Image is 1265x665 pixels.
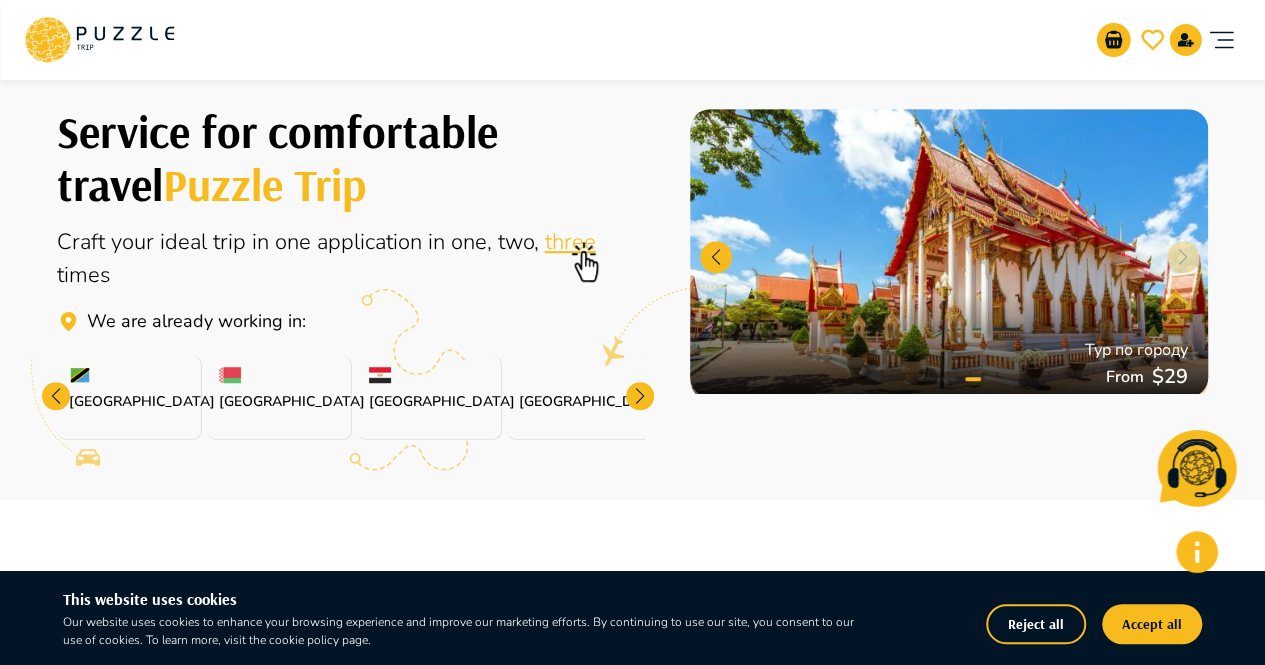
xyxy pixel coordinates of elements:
[111,227,160,257] span: your
[69,391,189,412] p: [GEOGRAPHIC_DATA]
[213,227,252,257] span: trip
[545,227,596,257] span: three
[1135,23,1169,57] button: go-to-wishlist-submit-butto
[1201,8,1241,72] button: account of current user
[160,227,213,257] span: ideal
[57,226,645,292] div: Online aggregator of travel services to travel around the world.
[63,613,860,649] p: Our website uses cookies to enhance your browsing experience and improve our marketing efforts. B...
[317,227,428,257] span: application
[57,227,111,257] span: Craft
[87,308,306,335] p: Travel Service Puzzle Trip
[428,227,451,257] span: in
[986,604,1086,644] button: Reject all
[63,587,860,613] h6: This website uses cookies
[1164,362,1188,392] p: 29
[498,227,545,257] span: two,
[1106,365,1152,389] p: From
[1152,362,1164,392] p: $
[57,260,111,290] span: times
[369,391,489,412] p: [GEOGRAPHIC_DATA]
[219,391,339,412] p: [GEOGRAPHIC_DATA]
[1085,338,1188,362] p: Тур по городу
[275,227,317,257] span: one
[451,227,498,257] span: one,
[57,105,645,210] h1: Create your perfect trip with Puzzle Trip.
[519,391,639,412] p: [GEOGRAPHIC_DATA]
[1102,604,1202,644] button: Accept all
[1169,24,1201,56] button: signup
[252,227,275,257] span: in
[1096,23,1130,57] button: go-to-basket-submit-button
[163,156,367,212] span: Puzzle Trip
